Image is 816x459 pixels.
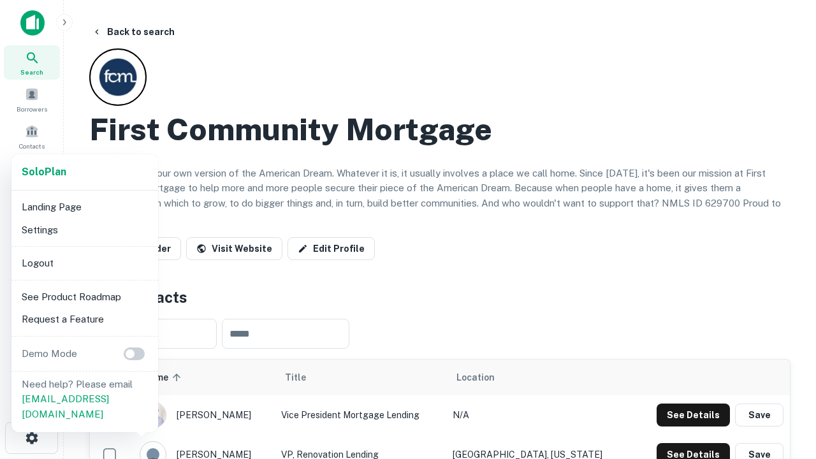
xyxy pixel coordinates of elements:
iframe: Chat Widget [752,316,816,377]
p: Need help? Please email [22,377,148,422]
li: Request a Feature [17,308,153,331]
p: Demo Mode [17,346,82,361]
li: See Product Roadmap [17,286,153,309]
li: Settings [17,219,153,242]
li: Logout [17,252,153,275]
a: [EMAIL_ADDRESS][DOMAIN_NAME] [22,393,109,419]
a: SoloPlan [22,164,66,180]
li: Landing Page [17,196,153,219]
strong: Solo Plan [22,166,66,178]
